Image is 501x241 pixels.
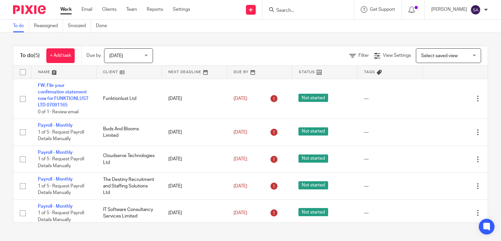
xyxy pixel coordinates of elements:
[298,154,328,163] span: Not started
[298,127,328,136] span: Not started
[97,79,162,119] td: Funktionlust Ltd
[162,146,227,172] td: [DATE]
[20,52,40,59] h1: To do
[34,53,40,58] span: (5)
[38,130,84,141] span: 1 of 5 · Request Payroll Details Manually
[38,204,73,209] a: Payroll - Monthly
[276,8,334,14] input: Search
[298,94,328,102] span: Not started
[82,6,92,13] a: Email
[383,53,411,58] span: View Settings
[13,20,29,32] a: To do
[162,200,227,226] td: [DATE]
[38,211,84,222] span: 1 of 5 · Request Payroll Details Manually
[102,6,116,13] a: Clients
[38,83,88,108] a: FW: File your confirmation statement now for FUNKTIONLUST LTD 07091165
[97,146,162,172] td: Cloudserve Technologies Ltd
[38,157,84,168] span: 1 of 5 · Request Payroll Details Manually
[470,5,481,15] img: svg%3E
[421,54,458,58] span: Select saved view
[364,210,416,216] div: ---
[364,183,416,189] div: ---
[38,110,79,114] span: 0 of 1 · Review email
[358,53,369,58] span: Filter
[96,20,112,32] a: Done
[38,184,84,195] span: 1 of 5 · Request Payroll Details Manually
[109,54,123,58] span: [DATE]
[86,52,101,59] p: Due by
[431,6,467,13] p: [PERSON_NAME]
[38,123,73,128] a: Payroll - Monthly
[38,177,73,182] a: Payroll - Monthly
[234,96,247,101] span: [DATE]
[234,211,247,215] span: [DATE]
[234,130,247,135] span: [DATE]
[162,173,227,200] td: [DATE]
[60,6,72,13] a: Work
[234,184,247,188] span: [DATE]
[147,6,163,13] a: Reports
[97,119,162,146] td: Buds And Blooms Limited
[364,156,416,162] div: ---
[97,173,162,200] td: The Destiny Recruitment and Staffing Solutions Ltd
[38,150,73,155] a: Payroll - Monthly
[298,208,328,216] span: Not started
[298,181,328,189] span: Not started
[162,119,227,146] td: [DATE]
[13,5,46,14] img: Pixie
[126,6,137,13] a: Team
[364,95,416,102] div: ---
[234,157,247,161] span: [DATE]
[364,70,375,74] span: Tags
[34,20,63,32] a: Reassigned
[46,48,75,63] a: + Add task
[370,7,395,12] span: Get Support
[97,200,162,226] td: IT Software Consultancy Services Limited
[173,6,190,13] a: Settings
[68,20,91,32] a: Snoozed
[162,79,227,119] td: [DATE]
[364,129,416,136] div: ---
